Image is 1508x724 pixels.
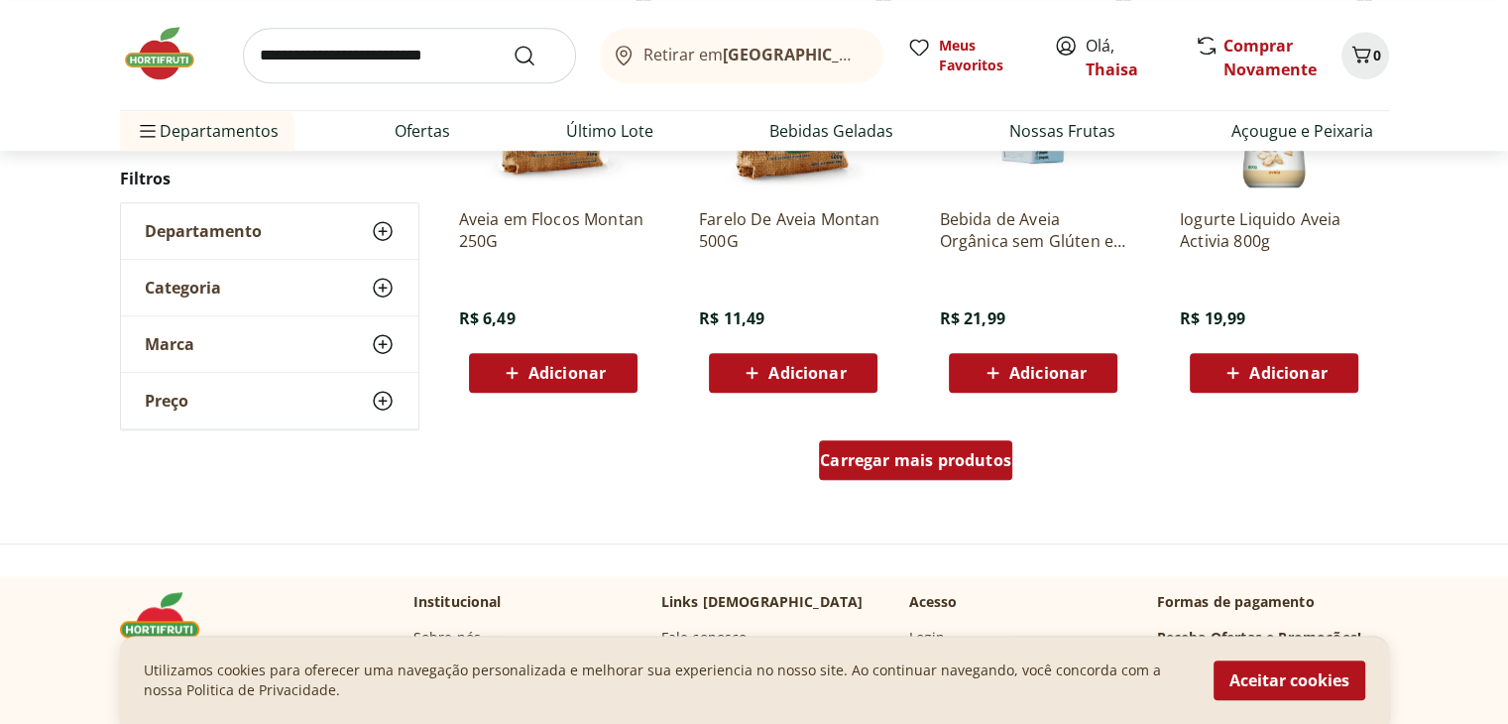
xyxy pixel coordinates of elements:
a: Login [909,628,946,648]
button: Adicionar [469,353,638,393]
button: Marca [121,316,418,372]
button: Departamento [121,203,418,259]
span: Adicionar [528,365,606,381]
a: Último Lote [566,119,653,143]
a: Sobre nós [413,628,481,648]
a: Aveia em Flocos Montan 250G [459,208,647,252]
span: Preço [145,391,188,411]
button: Carrinho [1341,32,1389,79]
button: Retirar em[GEOGRAPHIC_DATA]/[GEOGRAPHIC_DATA] [600,28,883,83]
a: Ofertas [395,119,450,143]
button: Adicionar [1190,353,1358,393]
a: Meus Favoritos [907,36,1030,75]
a: Fale conosco [661,628,748,648]
a: Bebidas Geladas [769,119,893,143]
p: Institucional [413,592,502,612]
p: Links [DEMOGRAPHIC_DATA] [661,592,864,612]
button: Adicionar [709,353,877,393]
a: Carregar mais produtos [819,440,1012,488]
a: Farelo De Aveia Montan 500G [699,208,887,252]
p: Acesso [909,592,958,612]
a: Thaisa [1086,59,1138,80]
a: Açougue e Peixaria [1231,119,1373,143]
button: Menu [136,107,160,155]
b: [GEOGRAPHIC_DATA]/[GEOGRAPHIC_DATA] [723,44,1057,65]
button: Aceitar cookies [1214,661,1365,700]
p: Utilizamos cookies para oferecer uma navegação personalizada e melhorar sua experiencia no nosso ... [144,661,1190,700]
span: Adicionar [1009,365,1087,381]
span: Adicionar [768,365,846,381]
span: Departamento [145,221,262,241]
p: Formas de pagamento [1157,592,1389,612]
span: Departamentos [136,107,279,155]
span: Olá, [1086,34,1174,81]
span: R$ 11,49 [699,307,764,329]
span: Retirar em [643,46,863,63]
a: Iogurte Liquido Aveia Activia 800g [1180,208,1368,252]
span: Marca [145,334,194,354]
button: Preço [121,373,418,428]
h2: Filtros [120,159,419,198]
span: R$ 6,49 [459,307,516,329]
img: Hortifruti [120,24,219,83]
span: Categoria [145,278,221,298]
span: Meus Favoritos [939,36,1030,75]
button: Submit Search [513,44,560,67]
a: Comprar Novamente [1223,35,1317,80]
span: Carregar mais produtos [820,452,1011,468]
img: Hortifruti [120,592,219,652]
h3: Receba Ofertas e Promoções! [1157,628,1361,648]
input: search [243,28,576,83]
button: Adicionar [949,353,1117,393]
a: Nossas Frutas [1009,119,1115,143]
span: R$ 21,99 [939,307,1004,329]
span: Adicionar [1249,365,1327,381]
button: Categoria [121,260,418,315]
span: R$ 19,99 [1180,307,1245,329]
a: Bebida de Aveia Orgânica sem Glúten e com Cálcio Nude 1L [939,208,1127,252]
span: 0 [1373,46,1381,64]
